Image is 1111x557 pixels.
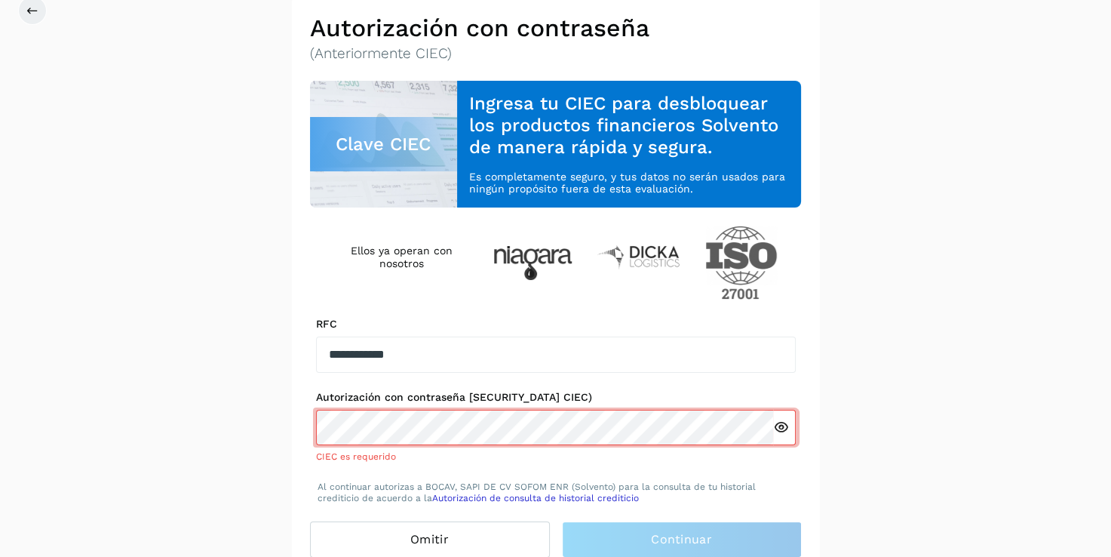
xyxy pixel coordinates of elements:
div: Clave CIEC [310,117,458,171]
h2: Autorización con contraseña [310,14,802,42]
a: Autorización de consulta de historial crediticio [432,493,639,503]
p: (Anteriormente CIEC) [310,45,802,63]
p: Al continuar autorizas a BOCAV, SAPI DE CV SOFOM ENR (Solvento) para la consulta de tu historial ... [318,482,794,503]
img: ISO [705,226,778,300]
img: Niagara [493,246,572,280]
span: Omitir [410,531,449,548]
span: CIEC es requerido [316,451,396,462]
p: Es completamente seguro, y tus datos no serán usados para ningún propósito fuera de esta evaluación. [469,171,789,196]
h3: Ingresa tu CIEC para desbloquear los productos financieros Solvento de manera rápida y segura. [469,93,789,158]
label: Autorización con contraseña [SECURITY_DATA] CIEC) [316,391,796,404]
img: Dicka logistics [597,244,681,269]
span: Continuar [651,531,712,548]
label: RFC [316,318,796,331]
h4: Ellos ya operan con nosotros [334,245,469,270]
